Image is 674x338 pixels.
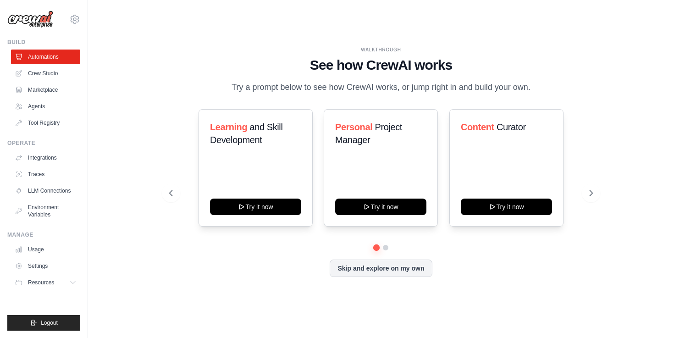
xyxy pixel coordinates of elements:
a: Settings [11,259,80,273]
button: Try it now [335,199,426,215]
div: Build [7,39,80,46]
button: Skip and explore on my own [330,260,432,277]
h1: See how CrewAI works [169,57,592,73]
span: Learning [210,122,247,132]
a: Agents [11,99,80,114]
p: Try a prompt below to see how CrewAI works, or jump right in and build your own. [227,81,535,94]
img: Logo [7,11,53,28]
a: Marketplace [11,83,80,97]
span: Resources [28,279,54,286]
span: Personal [335,122,372,132]
span: and Skill Development [210,122,282,145]
a: Traces [11,167,80,182]
span: Content [461,122,494,132]
span: Logout [41,319,58,327]
a: Environment Variables [11,200,80,222]
div: WALKTHROUGH [169,46,592,53]
button: Try it now [210,199,301,215]
span: Curator [496,122,525,132]
button: Try it now [461,199,552,215]
button: Resources [11,275,80,290]
a: Tool Registry [11,116,80,130]
div: Manage [7,231,80,238]
a: Integrations [11,150,80,165]
span: Project Manager [335,122,402,145]
a: Crew Studio [11,66,80,81]
a: Automations [11,50,80,64]
div: Operate [7,139,80,147]
a: LLM Connections [11,183,80,198]
button: Logout [7,315,80,331]
a: Usage [11,242,80,257]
